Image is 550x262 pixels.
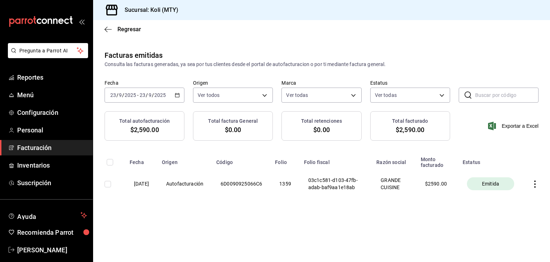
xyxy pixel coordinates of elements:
[117,26,141,33] span: Regresar
[198,92,219,99] span: Ver todos
[105,26,141,33] button: Regresar
[110,92,116,98] input: --
[313,125,330,135] span: $0.00
[17,245,87,255] span: [PERSON_NAME]
[212,168,271,200] th: 6D0090925066C6
[125,168,158,200] th: [DATE]
[375,92,397,99] span: Ver todas
[105,61,539,68] div: Consulta las facturas generadas, ya sea por tus clientes desde el portal de autofacturacion o por...
[372,168,416,200] th: GRANDE CUISINE
[19,47,77,55] span: Pregunta a Parrot AI
[271,152,300,168] th: Folio
[372,152,416,168] th: Razón social
[154,92,166,98] input: ----
[124,92,136,98] input: ----
[130,125,159,135] span: $2,590.00
[79,19,85,24] button: open_drawer_menu
[416,168,458,200] th: $ 2590.00
[119,117,170,125] h3: Total autofacturación
[105,50,163,61] div: Facturas emitidas
[137,92,139,98] span: -
[116,92,119,98] span: /
[158,168,212,200] th: Autofacturación
[17,125,87,135] span: Personal
[122,92,124,98] span: /
[212,152,271,168] th: Código
[489,122,539,130] button: Exportar a Excel
[370,80,450,85] label: Estatus
[148,92,152,98] input: --
[396,125,424,135] span: $2,590.00
[17,108,87,117] span: Configuración
[17,228,87,237] span: Recomienda Parrot
[271,168,300,200] th: 1359
[158,152,212,168] th: Origen
[17,160,87,170] span: Inventarios
[458,152,523,168] th: Estatus
[281,80,361,85] label: Marca
[119,6,179,14] h3: Sucursal: Koli (MTY)
[475,88,539,102] input: Buscar por código
[479,180,502,187] span: Emitida
[105,80,184,85] label: Fecha
[139,92,146,98] input: --
[208,117,258,125] h3: Total factura General
[17,178,87,188] span: Suscripción
[17,211,78,220] span: Ayuda
[152,92,154,98] span: /
[301,117,342,125] h3: Total retenciones
[392,117,428,125] h3: Total facturado
[17,72,87,82] span: Reportes
[125,152,158,168] th: Fecha
[146,92,148,98] span: /
[119,92,122,98] input: --
[300,152,372,168] th: Folio fiscal
[193,80,273,85] label: Origen
[5,52,88,60] a: Pregunta a Parrot AI
[8,43,88,58] button: Pregunta a Parrot AI
[225,125,241,135] span: $0.00
[300,168,372,200] th: 03c1c581-d103-47fb-adab-baf9aa1e18ab
[416,152,458,168] th: Monto facturado
[17,143,87,153] span: Facturación
[286,92,308,99] span: Ver todas
[17,90,87,100] span: Menú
